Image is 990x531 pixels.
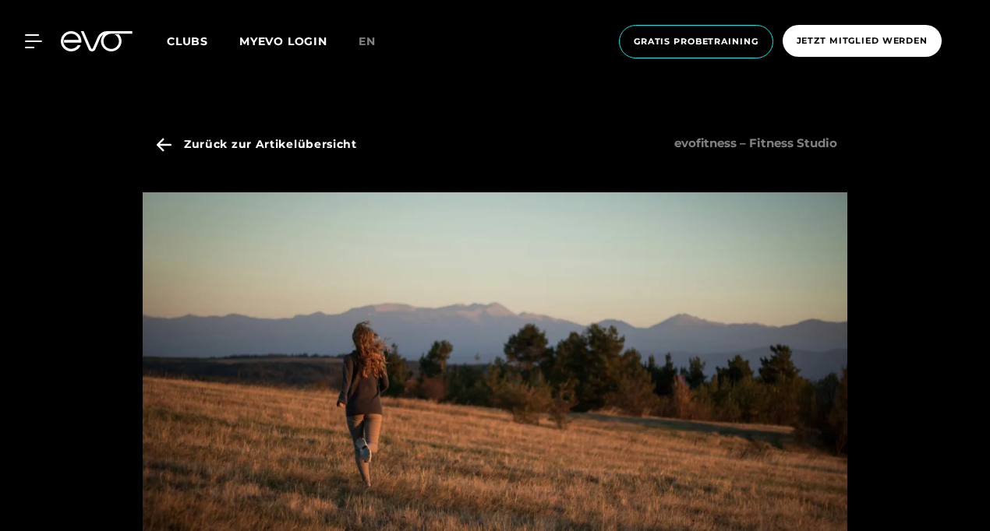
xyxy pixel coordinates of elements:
span: en [359,34,376,48]
a: Clubs [167,33,239,48]
span: evofitness – Fitness Studio [664,125,847,192]
span: Jetzt Mitglied werden [797,34,928,47]
span: Zurück zur Artikelübersicht [184,136,357,153]
a: en [359,33,394,51]
a: MYEVO LOGIN [239,34,327,48]
a: Jetzt Mitglied werden [778,25,946,58]
a: Zurück zur Artikelübersicht [150,125,363,192]
a: Gratis Probetraining [614,25,778,58]
span: Clubs [167,34,208,48]
span: Gratis Probetraining [634,35,758,48]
